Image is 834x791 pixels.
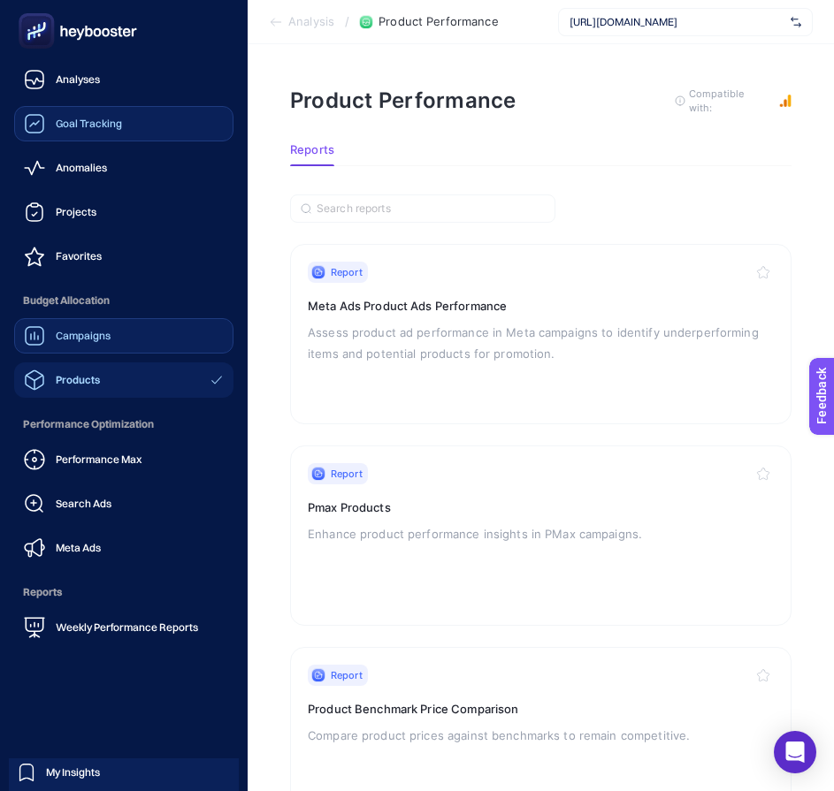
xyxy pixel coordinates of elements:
[56,541,101,555] span: Meta Ads
[308,498,774,516] h3: Pmax Products
[290,445,792,626] a: ReportPmax ProductsEnhance product performance insights in PMax campaigns.
[14,407,233,442] span: Performance Optimization
[308,297,774,315] h3: Meta Ads Product Ads Performance
[288,15,334,29] span: Analysis
[308,725,774,746] p: Compare product prices against benchmarks to remain competitive.
[331,467,363,481] span: Report
[14,610,233,645] a: Weekly Performance Reports
[56,72,100,87] span: Analyses
[14,106,233,141] a: Goal Tracking
[11,5,67,19] span: Feedback
[689,87,769,115] span: Compatible with:
[290,87,516,113] h1: Product Performance
[14,150,233,186] a: Anomalies
[570,15,784,29] span: [URL][DOMAIN_NAME]
[14,318,233,354] a: Campaigns
[14,62,233,97] a: Analyses
[14,194,233,230] a: Projects
[308,322,774,364] p: Assess product ad performance in Meta campaigns to identify underperforming items and potential p...
[9,758,239,787] a: My Insights
[56,620,198,635] span: Weekly Performance Reports
[331,265,363,279] span: Report
[14,239,233,274] a: Favorites
[290,143,334,166] button: Reports
[56,205,96,219] span: Projects
[290,244,792,424] a: ReportMeta Ads Product Ads PerformanceAssess product ad performance in Meta campaigns to identify...
[56,117,122,131] span: Goal Tracking
[46,765,100,780] span: My Insights
[56,329,111,343] span: Campaigns
[14,574,233,610] span: Reports
[56,249,102,263] span: Favorites
[56,161,107,175] span: Anomalies
[774,731,816,773] div: Open Intercom Messenger
[14,362,233,398] a: Products
[308,700,774,718] h3: Product Benchmark Price Comparison
[14,442,233,477] a: Performance Max
[379,15,498,29] span: Product Performance
[345,14,349,28] span: /
[14,530,233,566] a: Meta Ads
[791,13,801,31] img: svg%3e
[14,486,233,521] a: Search Ads
[56,373,100,387] span: Products
[317,202,545,216] input: Search
[331,668,363,682] span: Report
[14,283,233,318] span: Budget Allocation
[56,497,111,511] span: Search Ads
[290,143,334,157] span: Reports
[308,523,774,544] p: Enhance product performance insights in PMax campaigns.
[56,453,142,467] span: Performance Max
